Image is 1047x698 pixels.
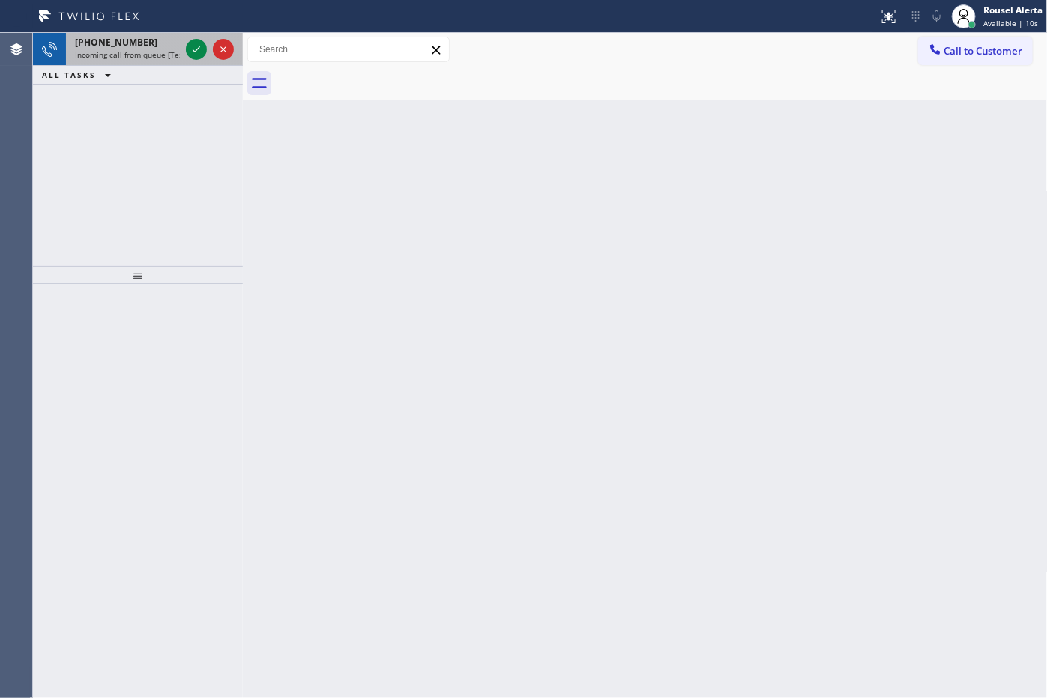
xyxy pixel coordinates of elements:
[213,39,234,60] button: Reject
[186,39,207,60] button: Accept
[75,36,157,49] span: [PHONE_NUMBER]
[926,6,947,27] button: Mute
[944,44,1023,58] span: Call to Customer
[248,37,449,61] input: Search
[42,70,96,80] span: ALL TASKS
[75,49,199,60] span: Incoming call from queue [Test] All
[983,18,1038,28] span: Available | 10s
[918,37,1033,65] button: Call to Customer
[983,4,1043,16] div: Rousel Alerta
[33,66,126,84] button: ALL TASKS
